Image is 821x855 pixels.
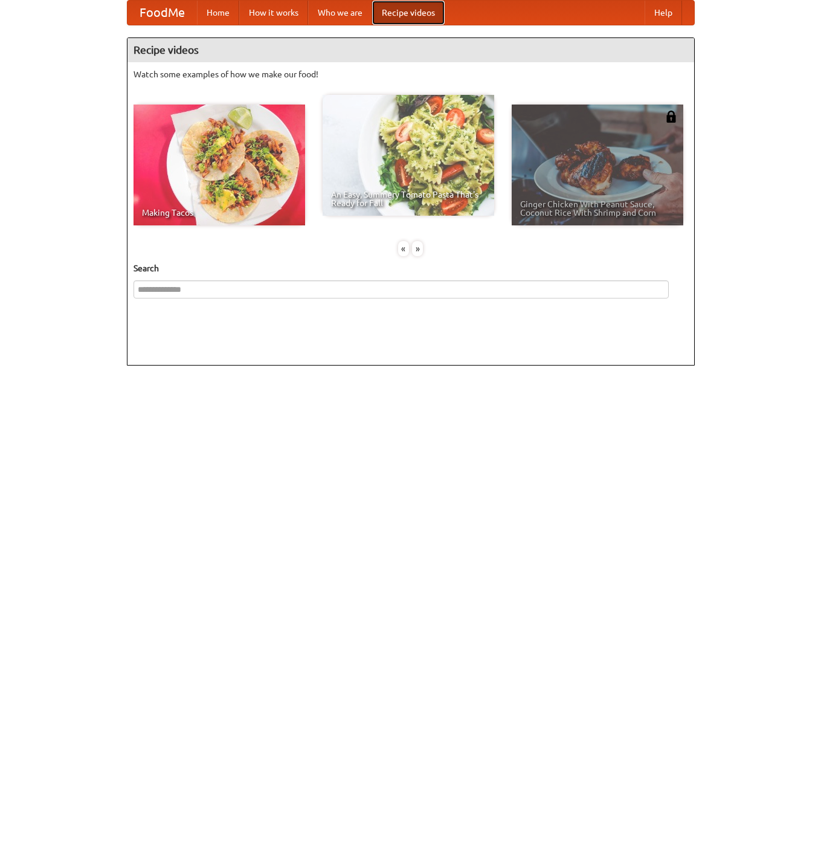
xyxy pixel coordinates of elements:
span: Making Tacos [142,208,297,217]
div: » [412,241,423,256]
a: Help [645,1,682,25]
a: FoodMe [127,1,197,25]
div: « [398,241,409,256]
span: An Easy, Summery Tomato Pasta That's Ready for Fall [331,190,486,207]
p: Watch some examples of how we make our food! [134,68,688,80]
h5: Search [134,262,688,274]
a: How it works [239,1,308,25]
a: An Easy, Summery Tomato Pasta That's Ready for Fall [323,95,494,216]
img: 483408.png [665,111,677,123]
h4: Recipe videos [127,38,694,62]
a: Who we are [308,1,372,25]
a: Recipe videos [372,1,445,25]
a: Making Tacos [134,105,305,225]
a: Home [197,1,239,25]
